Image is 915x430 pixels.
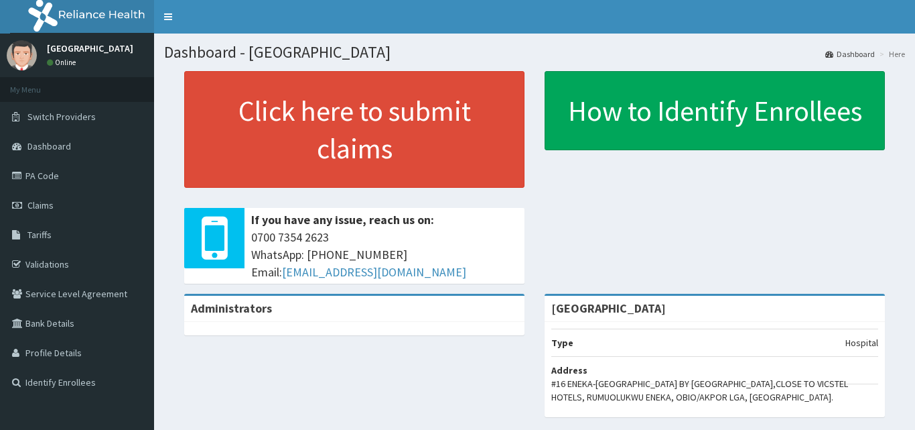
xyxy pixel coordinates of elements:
p: #16 ENEKA-[GEOGRAPHIC_DATA] BY [GEOGRAPHIC_DATA],CLOSE TO VICSTEL HOTELS, RUMUOLUKWU ENEKA, OBIO/... [551,377,878,404]
p: [GEOGRAPHIC_DATA] [47,44,133,53]
b: Type [551,337,573,349]
span: 0700 7354 2623 WhatsApp: [PHONE_NUMBER] Email: [251,229,518,280]
span: Claims [27,199,54,211]
a: Click here to submit claims [184,71,524,188]
span: Switch Providers [27,111,96,123]
p: Hospital [845,336,878,350]
b: Address [551,364,587,376]
h1: Dashboard - [GEOGRAPHIC_DATA] [164,44,905,61]
a: How to Identify Enrollees [545,71,885,150]
li: Here [876,48,905,60]
strong: [GEOGRAPHIC_DATA] [551,301,666,316]
b: If you have any issue, reach us on: [251,212,434,227]
a: Online [47,58,79,67]
span: Dashboard [27,140,71,152]
b: Administrators [191,301,272,316]
span: Tariffs [27,229,52,241]
a: Dashboard [825,48,875,60]
img: User Image [7,40,37,70]
a: [EMAIL_ADDRESS][DOMAIN_NAME] [282,264,466,280]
